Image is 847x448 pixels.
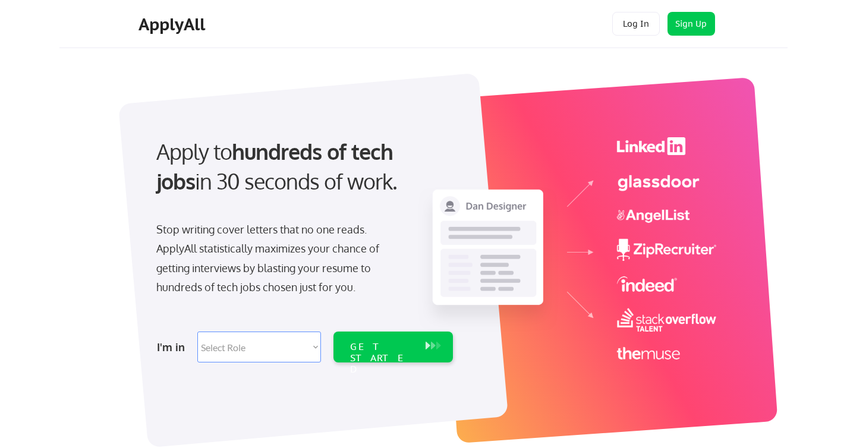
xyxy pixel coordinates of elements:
div: Stop writing cover letters that no one reads. ApplyAll statistically maximizes your chance of get... [156,220,401,297]
strong: hundreds of tech jobs [156,138,398,194]
div: I'm in [157,337,190,356]
div: GET STARTED [350,341,414,376]
div: Apply to in 30 seconds of work. [156,137,448,197]
div: ApplyAll [138,14,209,34]
button: Log In [612,12,660,36]
button: Sign Up [667,12,715,36]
